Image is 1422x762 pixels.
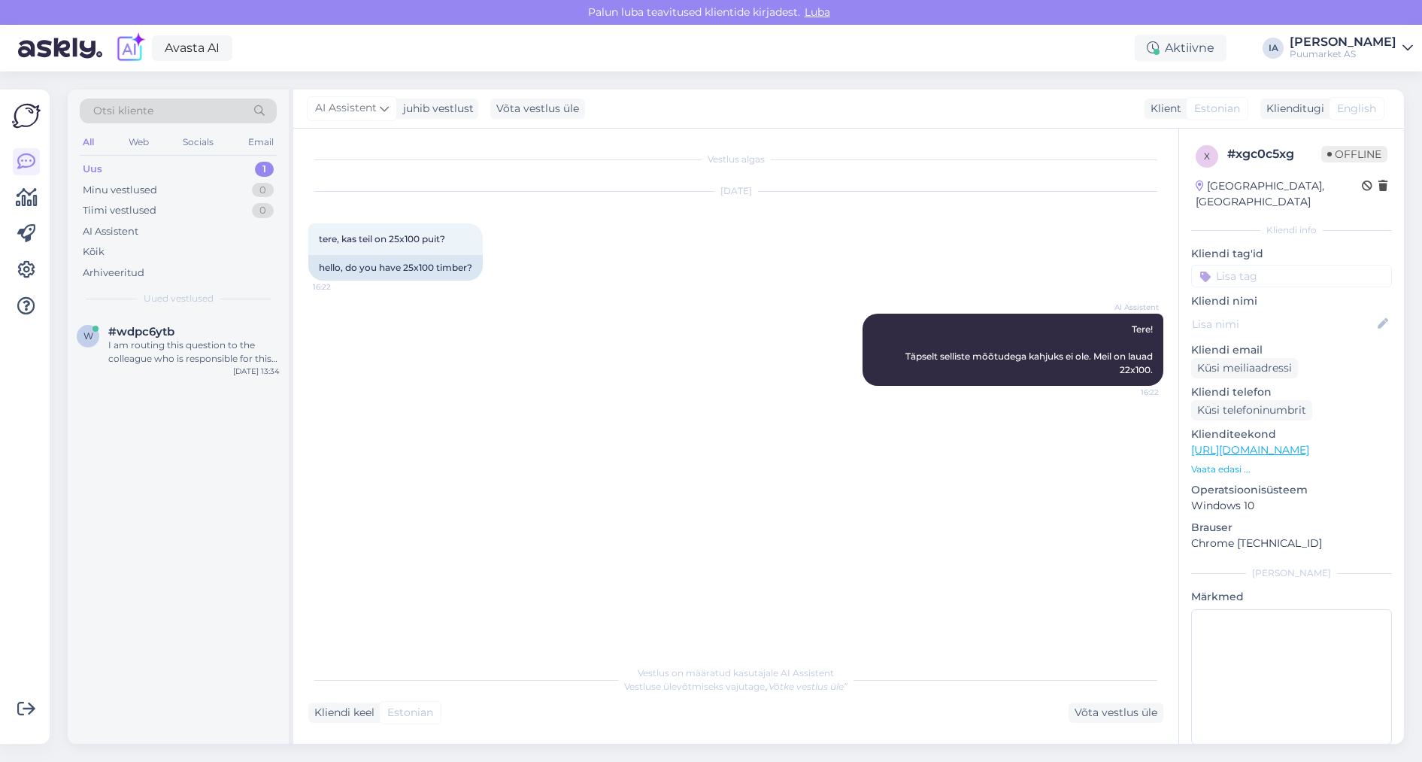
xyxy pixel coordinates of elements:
p: Windows 10 [1191,498,1392,514]
div: Minu vestlused [83,183,157,198]
p: Vaata edasi ... [1191,463,1392,476]
div: Vestlus algas [308,153,1163,166]
span: Vestlus on määratud kasutajale AI Assistent [638,667,834,679]
div: [GEOGRAPHIC_DATA], [GEOGRAPHIC_DATA] [1196,178,1362,210]
div: Võta vestlus üle [490,99,585,119]
span: Estonian [1194,101,1240,117]
span: w [83,330,93,342]
span: Uued vestlused [144,292,214,305]
p: Brauser [1191,520,1392,536]
div: Aktiivne [1135,35,1226,62]
span: 16:22 [1102,387,1159,398]
div: 1 [255,162,274,177]
p: Kliendi email [1191,342,1392,358]
div: [PERSON_NAME] [1290,36,1396,48]
div: Kõik [83,244,105,260]
div: Klienditugi [1260,101,1324,117]
div: Kliendi info [1191,223,1392,237]
div: Uus [83,162,102,177]
div: juhib vestlust [397,101,474,117]
p: Kliendi telefon [1191,384,1392,400]
i: „Võtke vestlus üle” [765,681,847,692]
p: Kliendi nimi [1191,293,1392,309]
span: x [1204,150,1210,162]
div: Võta vestlus üle [1069,703,1163,723]
span: AI Assistent [315,100,377,117]
div: 0 [252,183,274,198]
input: Lisa tag [1191,265,1392,287]
div: Email [245,132,277,152]
div: hello, do you have 25x100 timber? [308,255,483,281]
div: Puumarket AS [1290,48,1396,60]
div: Klient [1145,101,1181,117]
a: Avasta AI [152,35,232,61]
p: Märkmed [1191,589,1392,605]
div: Tiimi vestlused [83,203,156,218]
span: Estonian [387,705,433,721]
div: [PERSON_NAME] [1191,566,1392,580]
div: 0 [252,203,274,218]
span: Offline [1321,146,1387,162]
span: Otsi kliente [93,103,153,119]
div: Arhiveeritud [83,266,144,281]
div: # xgc0c5xg [1227,145,1321,163]
span: #wdpc6ytb [108,325,174,338]
p: Klienditeekond [1191,427,1392,442]
div: AI Assistent [83,224,138,239]
p: Kliendi tag'id [1191,246,1392,262]
span: Vestluse ülevõtmiseks vajutage [624,681,847,692]
div: Küsi telefoninumbrit [1191,400,1312,420]
div: IA [1263,38,1284,59]
div: Socials [180,132,217,152]
div: [DATE] 13:34 [233,366,280,377]
span: AI Assistent [1102,302,1159,313]
div: All [80,132,97,152]
p: Operatsioonisüsteem [1191,482,1392,498]
span: English [1337,101,1376,117]
div: [DATE] [308,184,1163,198]
input: Lisa nimi [1192,316,1375,332]
span: Luba [800,5,835,19]
div: Küsi meiliaadressi [1191,358,1298,378]
a: [URL][DOMAIN_NAME] [1191,443,1309,457]
span: tere, kas teil on 25x100 puit? [319,233,445,244]
div: Kliendi keel [308,705,374,721]
span: 16:22 [313,281,369,293]
img: explore-ai [114,32,146,64]
img: Askly Logo [12,102,41,130]
a: [PERSON_NAME]Puumarket AS [1290,36,1413,60]
p: Chrome [TECHNICAL_ID] [1191,536,1392,551]
div: Web [126,132,152,152]
div: I am routing this question to the colleague who is responsible for this topic. The reply might ta... [108,338,280,366]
